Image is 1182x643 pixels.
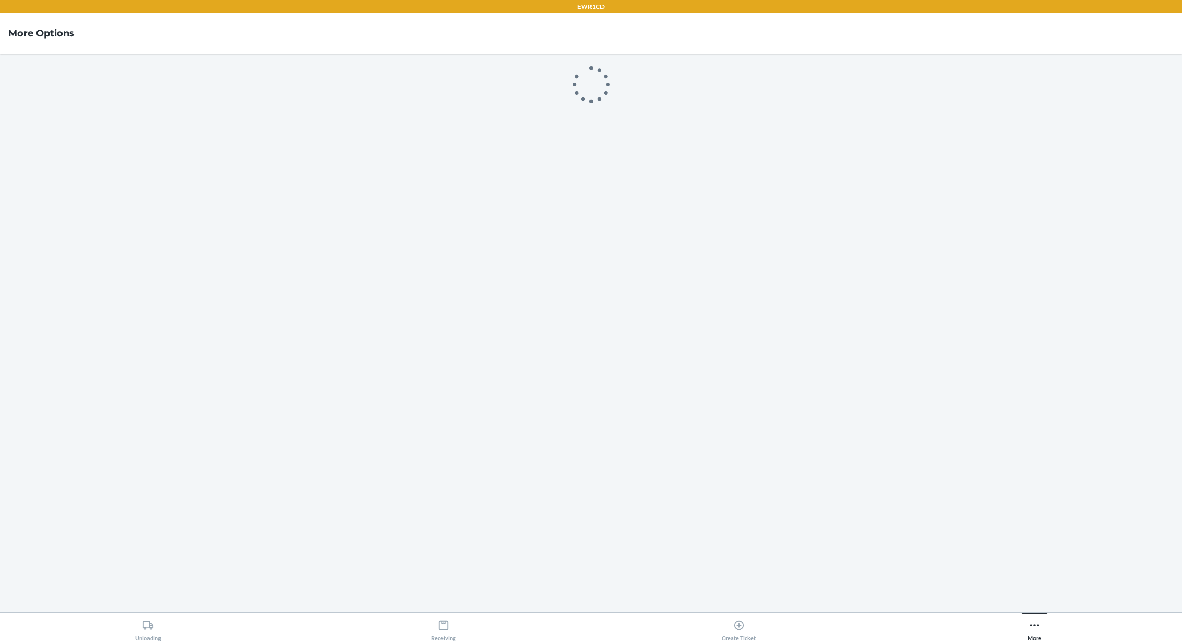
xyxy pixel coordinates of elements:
h4: More Options [8,27,75,40]
button: More [886,613,1182,641]
div: Create Ticket [722,615,756,641]
div: Unloading [135,615,161,641]
div: Receiving [431,615,456,641]
button: Create Ticket [591,613,886,641]
button: Receiving [295,613,591,641]
p: EWR1CD [577,2,605,11]
div: More [1028,615,1041,641]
